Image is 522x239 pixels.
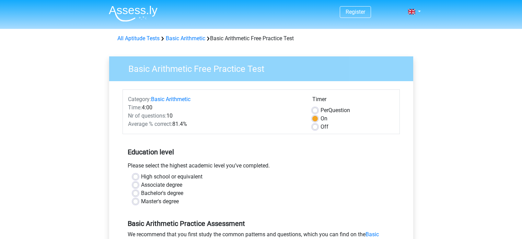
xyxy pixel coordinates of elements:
[128,121,172,127] span: Average % correct:
[123,162,400,173] div: Please select the highest academic level you’ve completed.
[120,61,408,74] h3: Basic Arithmetic Free Practice Test
[321,106,350,115] label: Question
[312,95,394,106] div: Timer
[128,96,151,102] span: Category:
[123,120,307,128] div: 81.4%
[117,35,160,42] a: All Aptitude Tests
[321,115,327,123] label: On
[123,104,307,112] div: 4:00
[128,219,395,228] h5: Basic Arithmetic Practice Assessment
[128,112,166,119] span: Nr of questions:
[141,181,182,189] label: Associate degree
[141,189,183,197] label: Bachelor's degree
[141,197,179,206] label: Master's degree
[123,112,307,120] div: 10
[321,107,328,113] span: Per
[128,145,395,159] h5: Education level
[166,35,205,42] a: Basic Arithmetic
[128,104,142,111] span: Time:
[115,34,408,43] div: Basic Arithmetic Free Practice Test
[346,9,365,15] a: Register
[151,96,190,102] a: Basic Arithmetic
[321,123,328,131] label: Off
[109,6,158,22] img: Assessly
[141,173,202,181] label: High school or equivalent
